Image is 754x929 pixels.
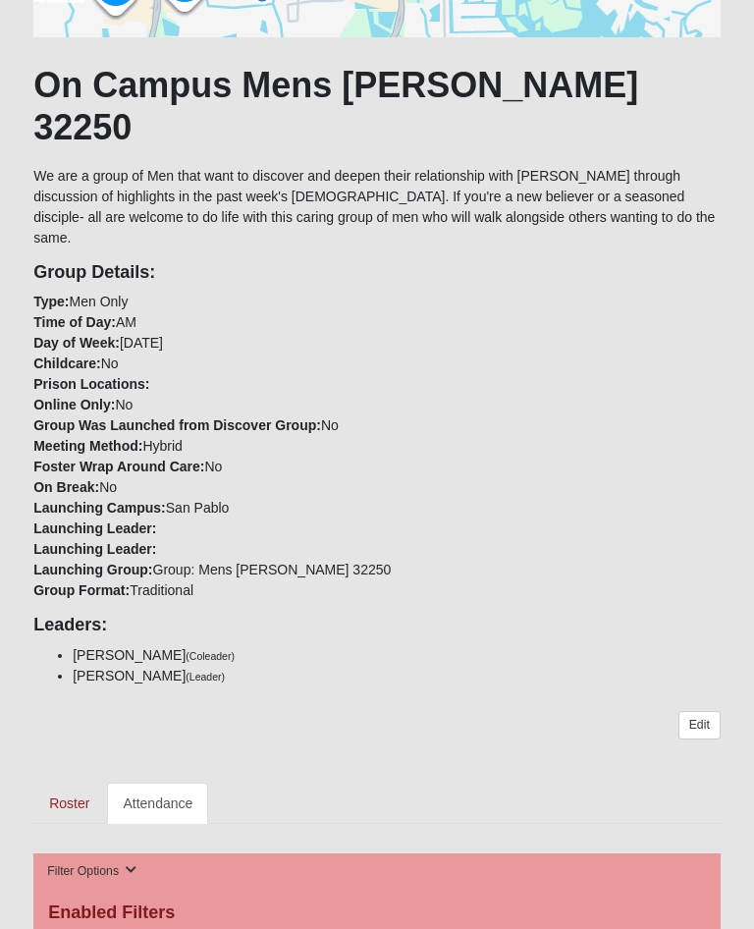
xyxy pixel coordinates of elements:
[33,377,149,393] strong: Prison Locations:
[33,439,142,455] strong: Meeting Method:
[33,563,152,578] strong: Launching Group:
[33,418,321,434] strong: Group Was Launched from Discover Group:
[186,651,235,663] small: (Coleader)
[33,501,166,517] strong: Launching Campus:
[33,315,116,331] strong: Time of Day:
[33,398,115,413] strong: Online Only:
[73,646,721,667] li: [PERSON_NAME]
[33,336,120,352] strong: Day of Week:
[19,263,735,603] div: Men Only AM [DATE] No No No Hybrid No No San Pablo Group: Mens [PERSON_NAME] 32250 Traditional
[33,616,721,637] h4: Leaders:
[33,460,204,475] strong: Foster Wrap Around Care:
[107,784,208,825] a: Attendance
[33,356,100,372] strong: Childcare:
[186,672,225,683] small: (Leader)
[33,521,156,537] strong: Launching Leader:
[41,862,142,883] button: Filter Options
[33,583,130,599] strong: Group Format:
[33,263,721,285] h4: Group Details:
[33,480,99,496] strong: On Break:
[33,542,156,558] strong: Launching Leader:
[33,784,105,825] a: Roster
[73,667,721,687] li: [PERSON_NAME]
[33,65,721,149] h1: On Campus Mens [PERSON_NAME] 32250
[33,295,69,310] strong: Type:
[678,712,721,740] a: Edit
